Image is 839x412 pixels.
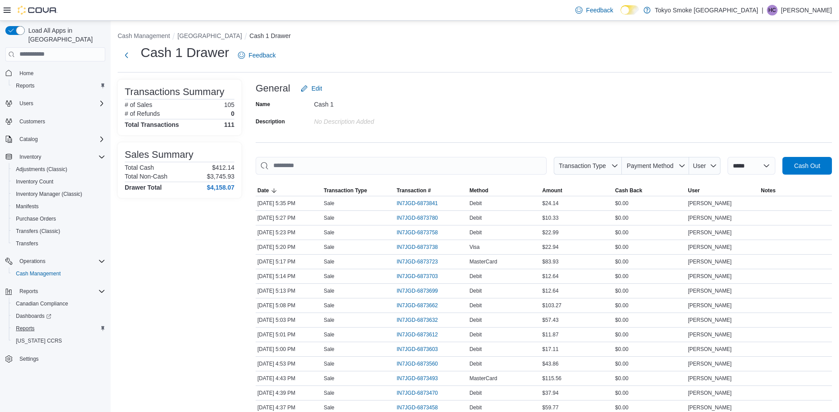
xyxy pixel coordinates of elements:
[256,329,322,340] div: [DATE] 5:01 PM
[613,315,686,325] div: $0.00
[16,228,60,235] span: Transfers (Classic)
[9,200,109,213] button: Manifests
[12,176,57,187] a: Inventory Count
[542,200,559,207] span: $24.14
[540,185,613,196] button: Amount
[688,302,732,309] span: [PERSON_NAME]
[16,325,34,332] span: Reports
[688,229,732,236] span: [PERSON_NAME]
[613,344,686,355] div: $0.00
[324,200,334,207] p: Sale
[212,164,234,171] p: $412.14
[12,164,105,175] span: Adjustments (Classic)
[542,244,559,251] span: $22.94
[16,353,105,364] span: Settings
[256,242,322,252] div: [DATE] 5:20 PM
[324,404,334,411] p: Sale
[542,187,562,194] span: Amount
[256,198,322,209] div: [DATE] 5:35 PM
[2,133,109,145] button: Catalog
[397,198,447,209] button: IN7JGD-6873841
[761,187,775,194] span: Notes
[324,375,334,382] p: Sale
[9,267,109,280] button: Cash Management
[12,323,38,334] a: Reports
[397,389,438,397] span: IN7JGD-6873470
[125,149,193,160] h3: Sales Summary
[542,273,559,280] span: $12.64
[324,214,334,221] p: Sale
[16,152,45,162] button: Inventory
[397,200,438,207] span: IN7JGD-6873841
[467,185,540,196] button: Method
[768,5,776,15] span: HC
[12,298,72,309] a: Canadian Compliance
[397,213,447,223] button: IN7JGD-6873780
[16,215,56,222] span: Purchase Orders
[16,98,105,109] span: Users
[249,51,276,60] span: Feedback
[19,118,45,125] span: Customers
[12,311,105,321] span: Dashboards
[782,157,832,175] button: Cash Out
[469,287,482,294] span: Debit
[542,375,561,382] span: $115.56
[397,360,438,367] span: IN7JGD-6873560
[9,335,109,347] button: [US_STATE] CCRS
[12,201,105,212] span: Manifests
[397,256,447,267] button: IN7JGD-6873723
[542,229,559,236] span: $22.99
[572,1,617,19] a: Feedback
[469,214,482,221] span: Debit
[12,189,105,199] span: Inventory Manager (Classic)
[16,68,105,79] span: Home
[542,258,559,265] span: $83.93
[469,258,497,265] span: MasterCard
[322,185,395,196] button: Transaction Type
[397,346,438,353] span: IN7JGD-6873603
[12,189,86,199] a: Inventory Manager (Classic)
[12,268,64,279] a: Cash Management
[542,302,561,309] span: $103.27
[256,286,322,296] div: [DATE] 5:13 PM
[2,115,109,128] button: Customers
[16,240,38,247] span: Transfers
[688,375,732,382] span: [PERSON_NAME]
[125,87,224,97] h3: Transactions Summary
[397,300,447,311] button: IN7JGD-6873662
[224,101,234,108] p: 105
[16,203,38,210] span: Manifests
[256,83,290,94] h3: General
[256,227,322,238] div: [DATE] 5:23 PM
[256,157,547,175] input: This is a search bar. As you type, the results lower in the page will automatically filter.
[2,67,109,80] button: Home
[256,388,322,398] div: [DATE] 4:39 PM
[314,97,433,108] div: Cash 1
[9,310,109,322] a: Dashboards
[256,373,322,384] div: [DATE] 4:43 PM
[469,389,482,397] span: Debit
[469,302,482,309] span: Debit
[2,151,109,163] button: Inventory
[256,118,285,125] label: Description
[688,346,732,353] span: [PERSON_NAME]
[314,114,433,125] div: No Description added
[693,162,706,169] span: User
[231,110,234,117] p: 0
[9,213,109,225] button: Purchase Orders
[16,134,41,145] button: Catalog
[469,273,482,280] span: Debit
[688,214,732,221] span: [PERSON_NAME]
[16,270,61,277] span: Cash Management
[9,322,109,335] button: Reports
[16,134,105,145] span: Catalog
[224,121,234,128] h4: 111
[397,271,447,282] button: IN7JGD-6873703
[688,273,732,280] span: [PERSON_NAME]
[613,329,686,340] div: $0.00
[615,187,642,194] span: Cash Back
[613,256,686,267] div: $0.00
[207,184,234,191] h4: $4,158.07
[688,287,732,294] span: [PERSON_NAME]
